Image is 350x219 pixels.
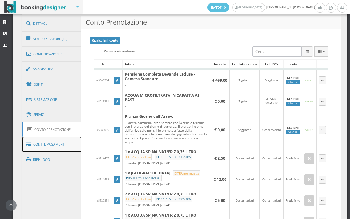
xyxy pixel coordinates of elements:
b: POS: [126,176,133,180]
div: Cliente [286,130,300,134]
div: Cliente [286,80,300,84]
b: 1 x [GEOGRAPHIC_DATA] [125,170,170,176]
small: EXTRA non inclusa [173,170,200,176]
label: Visualizza articoli eliminati [97,48,136,55]
a: Conti e Pagamenti [22,137,82,152]
span: #5086085 [96,128,109,132]
b: 1 x ACQUA SPINA NAT/FRIZ 0,75 LITRO [125,213,196,218]
div: Importo [210,60,229,68]
a: [GEOGRAPHIC_DATA] [232,3,265,12]
div: Colonne [314,46,328,57]
small: Saldato [305,79,313,82]
a: Ospiti [22,76,82,92]
a: Anagrafica [22,61,82,77]
td: Predefinito [283,148,302,169]
div: Conto [284,60,302,68]
b: ACQUA MICROFILTRATA IN CARAFFA AI PASTI [125,93,199,102]
td: Consumazioni [259,148,283,169]
td: Predefinito [283,169,302,190]
td: Predefinito [283,190,302,211]
a: Sistemazione [22,92,82,108]
td: Soggiorno [230,69,260,91]
a: Dettagli [22,16,82,32]
img: BookingDesigner.com [4,1,66,13]
a: Riepilogo [22,152,82,168]
button: Columns [314,46,328,57]
td: Consumazioni [259,169,283,190]
span: #5114468 [96,177,109,181]
b: 1 x ACQUA SPINA NAT/FRIZ 0,75 LITRO [125,149,196,154]
a: Note Operatore (16) [22,31,82,47]
b: POS: [156,197,163,201]
span: #5120811 [96,199,109,202]
td: Consumazioni [230,148,260,169]
div: (Cliente: [PERSON_NAME]) - BAR [125,161,207,165]
td: Consumazioni [259,190,283,211]
small: 101359106323056036 [155,196,192,202]
div: - [125,104,207,108]
div: Cat. Fatturazione [230,60,259,68]
span: #5006284 [96,78,109,82]
b: € 12,00 [214,177,226,182]
td: Soggiorno [230,112,260,148]
b: € 5,00 [214,198,225,203]
b: NEGRINI [287,97,299,101]
small: 101359106323029085 [125,175,161,181]
b: POS: [156,155,163,159]
b: € 2,50 [214,156,225,161]
div: (Cliente: [PERSON_NAME]) - BAR [125,182,207,186]
b: € 0,00 [214,127,225,132]
td: Soggiorno [259,69,283,91]
b: Pranzo Giorno dell'Arrivo [125,114,173,119]
input: Cerca [252,46,302,57]
a: Servizi [22,107,82,123]
div: - [125,83,207,87]
b: Pensione Completa Bevande Escluse - Camera Standard [125,72,195,81]
small: 101359106323029085 [155,154,192,160]
td: Consumazioni [230,169,260,190]
a: Conto Prenotazione [22,122,82,137]
div: Articolo [123,60,210,68]
a: Comunicazioni (3) [22,46,82,62]
div: Cat. RMS [260,60,283,68]
div: Il vostro soggiorno inizia sempre con la cena e termina con il pranzo del giorno di partenza. Il ... [125,121,207,144]
small: EXTRA non inclusa [125,154,151,160]
td: Soggiorno [230,91,260,112]
small: EXTRA non inclusa [125,196,151,202]
td: Consumazioni [259,112,283,148]
small: Saldato [305,100,313,103]
td: SERVIZIO OMAGGIO [259,91,283,112]
span: #5114467 [96,156,109,160]
b: € 499,00 [212,78,227,83]
b: NEGRINI [287,126,299,130]
div: (Cliente: [PERSON_NAME]) - BAR [125,203,207,207]
a: Profilo [207,3,229,12]
div: Cliente [286,102,300,106]
td: Consumazioni [230,190,260,211]
span: #5015261 [96,99,109,103]
h3: Conto Prenotazione [81,16,341,29]
b: NEGRINI [287,76,299,80]
a: Ricalcola il conto [90,37,120,44]
b: 2 x ACQUA SPINA NAT/FRIZ 0,75 LITRO [125,191,196,197]
b: € 0,00 [214,99,225,104]
small: Saldato [305,128,313,132]
span: [PERSON_NAME], 17 [PERSON_NAME] [207,3,315,12]
div: # [94,60,111,68]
